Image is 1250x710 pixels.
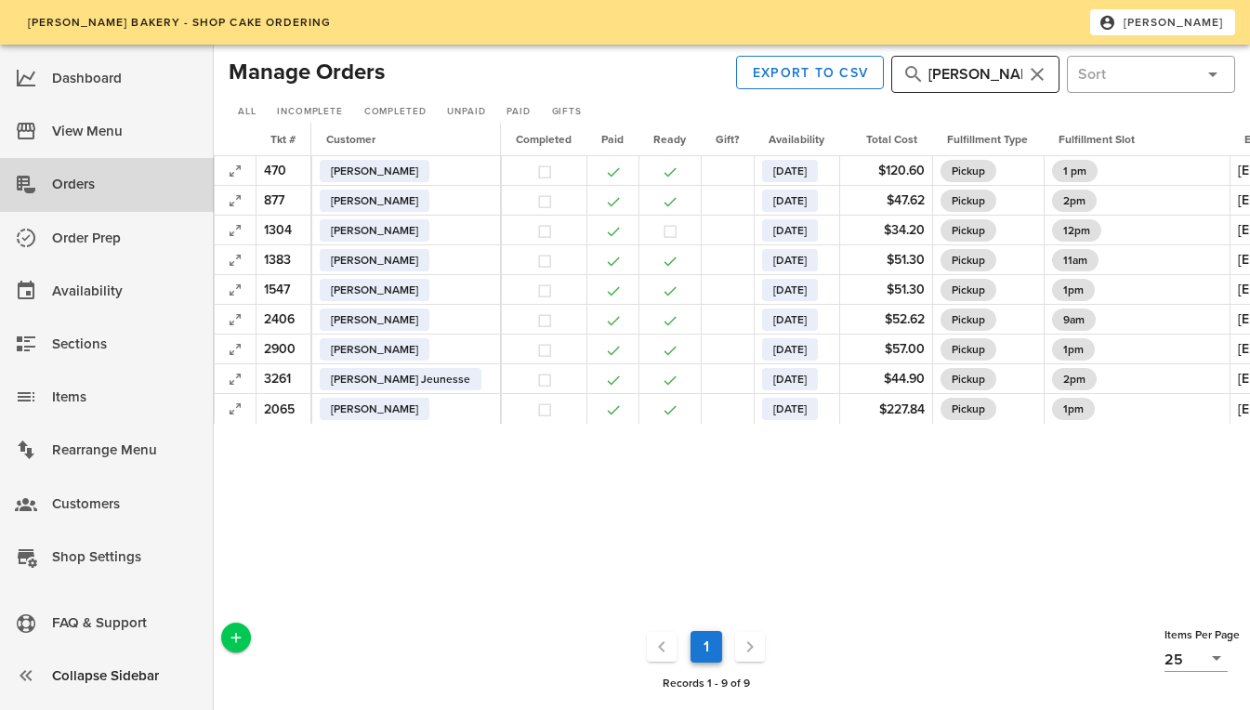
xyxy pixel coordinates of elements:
[331,368,470,390] span: [PERSON_NAME] Jeunesse
[256,123,311,156] th: Tkt #
[601,133,624,146] span: Paid
[52,489,199,519] div: Customers
[773,398,807,420] span: [DATE]
[586,123,638,156] th: Paid
[256,305,311,335] td: 2406
[947,133,1028,146] span: Fulfillment Type
[52,223,199,254] div: Order Prep
[1063,398,1084,420] span: 1pm
[773,190,807,212] span: [DATE]
[501,123,586,156] th: Completed
[52,116,199,147] div: View Menu
[52,276,199,307] div: Availability
[1063,279,1084,301] span: 1pm
[268,103,351,122] a: Incomplete
[222,158,248,184] button: Expand Record
[736,56,885,89] button: Export to CSV
[773,368,807,390] span: [DATE]
[1063,368,1086,390] span: 2pm
[222,366,248,392] button: Expand Record
[773,160,807,182] span: [DATE]
[255,626,1157,667] nav: Pagination Navigation
[256,245,311,275] td: 1383
[52,542,199,572] div: Shop Settings
[1063,219,1090,242] span: 12pm
[839,156,932,186] td: $120.60
[866,133,917,146] span: Total Cost
[15,9,343,35] a: [PERSON_NAME] Bakery - Shop Cake Ordering
[952,160,985,182] span: Pickup
[773,249,807,271] span: [DATE]
[1063,249,1087,271] span: 11am
[752,65,869,81] span: Export to CSV
[839,394,932,424] td: $227.84
[331,398,418,420] span: [PERSON_NAME]
[1044,123,1230,156] th: Fulfillment Slot
[551,106,582,117] span: Gifts
[1063,309,1085,331] span: 9am
[256,186,311,216] td: 877
[52,435,199,466] div: Rearrange Menu
[839,275,932,305] td: $51.30
[839,123,932,156] th: Total Cost
[839,335,932,364] td: $57.00
[222,277,248,303] button: Expand Record
[1078,59,1194,89] input: Sort
[222,396,248,422] button: Expand Record
[754,123,839,156] th: Availability
[516,133,572,146] span: Completed
[952,368,985,390] span: Pickup
[701,123,754,156] th: Gift?
[26,16,331,29] span: [PERSON_NAME] Bakery - Shop Cake Ordering
[1102,14,1224,31] span: [PERSON_NAME]
[256,216,311,245] td: 1304
[446,106,485,117] span: Unpaid
[256,156,311,186] td: 470
[363,106,427,117] span: Completed
[331,190,418,212] span: [PERSON_NAME]
[839,216,932,245] td: $34.20
[222,336,248,362] button: Expand Record
[839,245,932,275] td: $51.30
[543,103,590,122] a: Gifts
[1026,63,1048,85] button: clear icon
[952,398,985,420] span: Pickup
[222,247,248,273] button: Expand Record
[256,335,311,364] td: 2900
[439,103,494,122] a: Unpaid
[1063,338,1084,361] span: 1pm
[1164,651,1183,668] div: 25
[952,309,985,331] span: Pickup
[256,394,311,424] td: 2065
[276,106,343,117] span: Incomplete
[331,160,418,182] span: [PERSON_NAME]
[52,169,199,200] div: Orders
[773,219,807,242] span: [DATE]
[952,249,985,271] span: Pickup
[331,279,418,301] span: [PERSON_NAME]
[251,671,1161,695] div: Records 1 - 9 of 9
[331,249,418,271] span: [PERSON_NAME]
[331,219,418,242] span: [PERSON_NAME]
[331,338,418,361] span: [PERSON_NAME]
[270,133,296,146] span: Tkt #
[839,364,932,394] td: $44.90
[52,661,199,691] div: Collapse Sidebar
[1164,628,1240,641] span: Items Per Page
[222,307,248,333] button: Expand Record
[222,188,248,214] button: Expand Record
[902,63,925,85] button: prepend icon
[1063,190,1086,212] span: 2pm
[1063,160,1086,182] span: 1 pm
[237,106,257,117] span: All
[839,305,932,335] td: $52.62
[52,63,199,94] div: Dashboard
[52,608,199,638] div: FAQ & Support
[952,279,985,301] span: Pickup
[506,106,530,117] span: Paid
[326,133,375,146] span: Customer
[52,329,199,360] div: Sections
[331,309,418,331] span: [PERSON_NAME]
[773,279,807,301] span: [DATE]
[1090,9,1235,35] button: [PERSON_NAME]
